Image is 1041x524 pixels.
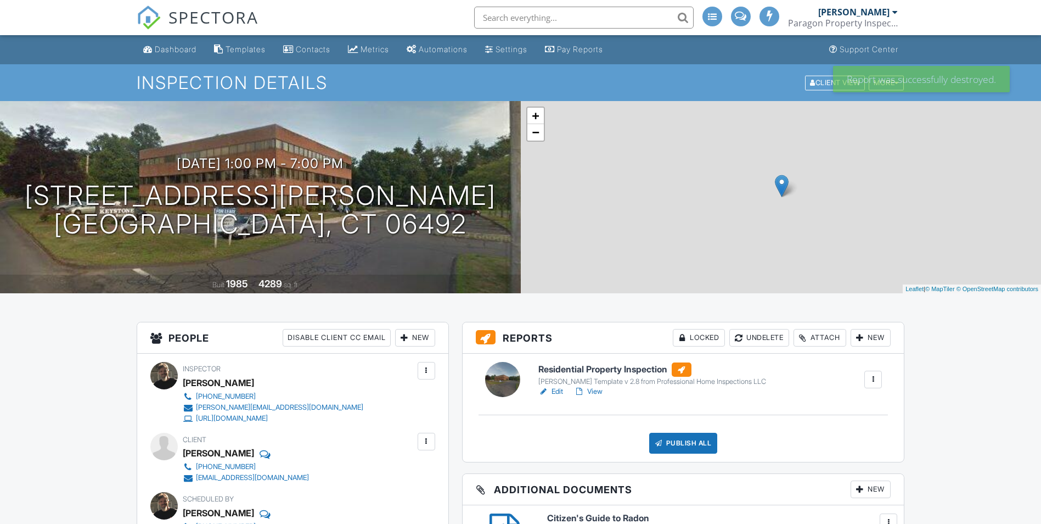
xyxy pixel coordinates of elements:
div: Metrics [361,44,389,54]
div: Undelete [729,329,789,347]
a: Templates [210,40,270,60]
div: Dashboard [155,44,196,54]
a: Zoom out [527,124,544,141]
a: Settings [481,40,532,60]
a: SPECTORA [137,15,258,38]
div: Locked [673,329,725,347]
div: New [395,329,435,347]
div: Support Center [840,44,898,54]
h1: Inspection Details [137,73,905,92]
span: sq. ft. [284,281,299,289]
h3: People [137,322,448,354]
h6: Residential Property Inspection [538,363,766,377]
a: [PERSON_NAME][EMAIL_ADDRESS][DOMAIN_NAME] [183,402,363,413]
a: Edit [538,386,563,397]
a: Dashboard [139,40,201,60]
div: Contacts [296,44,330,54]
a: Support Center [825,40,903,60]
img: The Best Home Inspection Software - Spectora [137,5,161,30]
div: | [903,285,1041,294]
div: Client View [805,75,865,90]
div: 4289 [258,278,282,289]
div: Disable Client CC Email [283,329,391,347]
div: Settings [496,44,527,54]
a: Leaflet [905,286,924,292]
div: Paragon Property Inspections LLC. [788,18,898,29]
div: [PHONE_NUMBER] [196,392,256,401]
span: Inspector [183,365,221,373]
input: Search everything... [474,7,694,29]
div: [PERSON_NAME] [183,505,254,521]
div: New [851,481,891,498]
a: Residential Property Inspection [PERSON_NAME] Template v 2.8 from Professional Home Inspections LLC [538,363,766,387]
div: Report was successfully destroyed. [833,66,1010,92]
div: [PHONE_NUMBER] [196,462,256,471]
a: Client View [804,78,868,86]
div: Attach [794,329,846,347]
h1: [STREET_ADDRESS][PERSON_NAME] [GEOGRAPHIC_DATA], CT 06492 [25,181,496,239]
h3: [DATE] 1:00 pm - 7:00 pm [177,156,344,171]
a: Zoom in [527,108,544,124]
div: [EMAIL_ADDRESS][DOMAIN_NAME] [196,473,309,482]
div: Pay Reports [557,44,603,54]
a: View [574,386,603,397]
div: New [851,329,891,347]
h3: Additional Documents [463,474,904,505]
a: © OpenStreetMap contributors [956,286,1038,292]
a: [EMAIL_ADDRESS][DOMAIN_NAME] [183,472,309,483]
div: [PERSON_NAME] Template v 2.8 from Professional Home Inspections LLC [538,377,766,386]
a: [URL][DOMAIN_NAME] [183,413,363,424]
span: Scheduled By [183,495,234,503]
h3: Reports [463,322,904,354]
div: [URL][DOMAIN_NAME] [196,414,268,423]
div: [PERSON_NAME][EMAIL_ADDRESS][DOMAIN_NAME] [196,403,363,412]
div: [PERSON_NAME] [183,375,254,391]
a: [PHONE_NUMBER] [183,391,363,402]
div: Templates [226,44,266,54]
a: Pay Reports [541,40,607,60]
span: SPECTORA [168,5,258,29]
div: 1985 [226,278,248,289]
div: [PERSON_NAME] [818,7,890,18]
div: Publish All [649,433,718,454]
div: Automations [419,44,468,54]
a: © MapTiler [925,286,955,292]
span: Client [183,436,206,444]
span: Built [212,281,224,289]
a: Automations (Advanced) [402,40,472,60]
a: Contacts [279,40,335,60]
h6: Citizen's Guide to Radon [547,514,891,523]
a: Metrics [344,40,393,60]
div: [PERSON_NAME] [183,445,254,461]
a: [PHONE_NUMBER] [183,461,309,472]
